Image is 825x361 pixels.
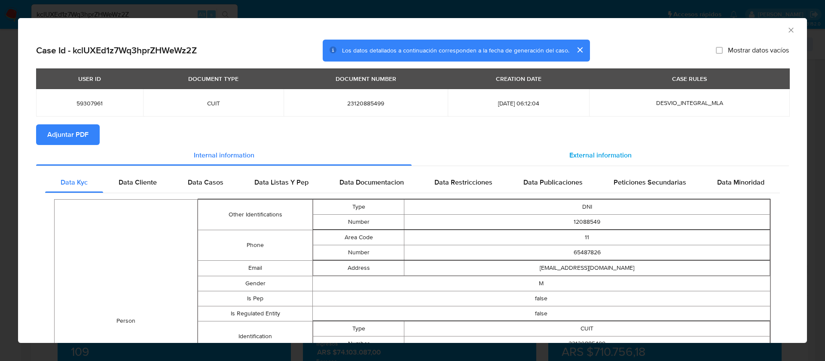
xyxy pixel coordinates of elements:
span: Data Cliente [119,177,157,187]
td: Number [313,214,404,229]
div: Detailed info [36,145,789,166]
td: 11 [404,230,770,245]
span: DESVIO_INTEGRAL_MLA [656,99,723,107]
span: CUIT [153,99,273,107]
td: Number [313,245,404,260]
span: Mostrar datos vacíos [728,46,789,55]
td: DNI [404,199,770,214]
td: Gender [198,276,312,291]
button: Adjuntar PDF [36,124,100,145]
td: 23120885499 [404,336,770,351]
span: Adjuntar PDF [47,125,89,144]
span: Data Casos [188,177,223,187]
span: Data Documentacion [339,177,404,187]
h2: Case Id - kclUXEd1z7Wq3hprZHWeWz2Z [36,45,197,56]
div: CREATION DATE [491,71,547,86]
td: [EMAIL_ADDRESS][DOMAIN_NAME] [404,260,770,275]
button: cerrar [569,40,590,60]
button: Cerrar ventana [787,26,794,34]
td: Other Identifications [198,199,312,230]
div: USER ID [73,71,106,86]
td: 12088549 [404,214,770,229]
td: Type [313,321,404,336]
span: External information [569,150,632,160]
span: 23120885499 [294,99,437,107]
td: Area Code [313,230,404,245]
td: Address [313,260,404,275]
td: Phone [198,230,312,260]
span: Data Publicaciones [523,177,583,187]
div: CASE RULES [667,71,712,86]
td: false [312,291,770,306]
span: Internal information [194,150,254,160]
span: Peticiones Secundarias [614,177,686,187]
span: Data Listas Y Pep [254,177,309,187]
div: Detailed internal info [45,172,780,193]
td: Number [313,336,404,351]
span: Data Restricciones [434,177,492,187]
td: CUIT [404,321,770,336]
td: Is Pep [198,291,312,306]
div: closure-recommendation-modal [18,18,807,343]
td: false [312,306,770,321]
td: 65487826 [404,245,770,260]
td: M [312,276,770,291]
span: 59307961 [46,99,133,107]
span: [DATE] 06:12:04 [458,99,579,107]
span: Data Minoridad [717,177,764,187]
div: DOCUMENT TYPE [183,71,244,86]
div: DOCUMENT NUMBER [330,71,401,86]
span: Data Kyc [61,177,88,187]
input: Mostrar datos vacíos [716,47,723,54]
td: Identification [198,321,312,352]
td: Type [313,199,404,214]
td: Is Regulated Entity [198,306,312,321]
td: Email [198,260,312,276]
span: Los datos detallados a continuación corresponden a la fecha de generación del caso. [342,46,569,55]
